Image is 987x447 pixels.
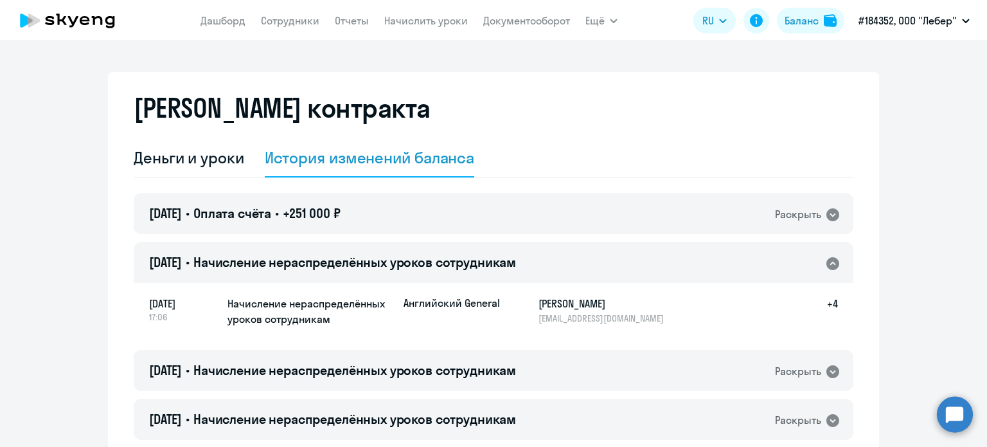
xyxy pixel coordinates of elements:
div: Деньги и уроки [134,147,244,168]
span: Оплата счёта [193,205,271,221]
span: • [186,254,190,270]
span: • [275,205,279,221]
p: Английский General [404,296,500,310]
div: Раскрыть [775,363,821,379]
a: Дашборд [200,14,245,27]
a: Отчеты [335,14,369,27]
span: [DATE] [149,254,182,270]
p: [EMAIL_ADDRESS][DOMAIN_NAME] [538,313,671,324]
span: 17:06 [149,311,217,323]
span: Начисление нераспределённых уроков сотрудникам [193,254,516,270]
div: История изменений баланса [265,147,475,168]
span: [DATE] [149,362,182,378]
span: [DATE] [149,205,182,221]
h5: Начисление нераспределённых уроков сотрудникам [227,296,393,327]
a: Документооборот [483,14,570,27]
p: #184352, ООО "Лебер" [858,13,957,28]
span: Начисление нераспределённых уроков сотрудникам [193,411,516,427]
h5: [PERSON_NAME] [538,296,671,311]
button: Балансbalance [777,8,844,33]
img: balance [824,14,837,27]
span: +251 000 ₽ [283,205,341,221]
span: [DATE] [149,411,182,427]
button: Ещё [585,8,618,33]
button: RU [693,8,736,33]
span: [DATE] [149,296,217,311]
span: Ещё [585,13,605,28]
span: • [186,205,190,221]
div: Раскрыть [775,206,821,223]
span: RU [702,13,714,28]
span: Начисление нераспределённых уроков сотрудникам [193,362,516,378]
div: Баланс [785,13,819,28]
h2: [PERSON_NAME] контракта [134,93,431,123]
span: • [186,411,190,427]
a: Сотрудники [261,14,319,27]
h5: +4 [797,296,838,324]
button: #184352, ООО "Лебер" [852,5,976,36]
a: Начислить уроки [384,14,468,27]
div: Раскрыть [775,412,821,428]
span: • [186,362,190,378]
